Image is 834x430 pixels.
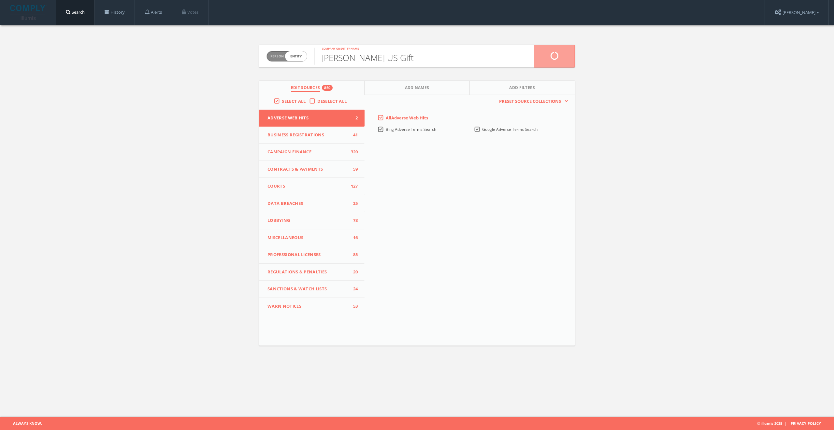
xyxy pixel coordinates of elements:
[259,127,365,144] button: Business Registrations41
[782,421,789,426] span: |
[405,85,429,92] span: Add Names
[282,98,306,104] span: Select All
[348,286,358,292] span: 24
[348,252,358,258] span: 85
[348,115,358,121] span: 2
[267,252,348,258] span: Professional Licenses
[259,229,365,247] button: Miscellaneous16
[267,235,348,241] span: Miscellaneous
[259,298,365,315] button: WARN Notices53
[509,85,535,92] span: Add Filters
[267,115,348,121] span: Adverse Web Hits
[386,115,428,121] span: All Adverse Web Hits
[10,5,47,20] img: illumis
[5,417,42,430] span: Always Know.
[259,212,365,229] button: Lobbying78
[348,217,358,224] span: 78
[259,110,365,127] button: Adverse Web Hits2
[267,149,348,155] span: Campaign Finance
[259,178,365,195] button: Courts127
[348,303,358,310] span: 53
[267,183,348,190] span: Courts
[285,51,307,61] span: entity
[348,235,358,241] span: 16
[267,166,348,173] span: Contracts & Payments
[496,98,568,105] button: Preset Source Collections
[259,195,365,212] button: Data Breaches25
[259,246,365,264] button: Professional Licenses85
[259,281,365,298] button: Sanctions & Watch Lists24
[496,98,564,105] span: Preset Source Collections
[348,132,358,138] span: 41
[270,54,284,59] span: Person
[259,264,365,281] button: Regulations & Penalties20
[267,286,348,292] span: Sanctions & Watch Lists
[791,421,821,426] a: Privacy Policy
[259,161,365,178] button: Contracts & Payments59
[348,269,358,275] span: 20
[267,200,348,207] span: Data Breaches
[267,132,348,138] span: Business Registrations
[267,303,348,310] span: WARN Notices
[757,417,829,430] span: © illumis 2025
[470,81,575,95] button: Add Filters
[348,166,358,173] span: 59
[291,85,320,92] span: Edit Sources
[317,98,347,104] span: Deselect All
[267,217,348,224] span: Lobbying
[348,200,358,207] span: 25
[365,81,470,95] button: Add Names
[348,183,358,190] span: 127
[386,127,436,132] span: Bing Adverse Terms Search
[259,81,365,95] button: Edit Sources850
[322,85,333,91] div: 850
[348,149,358,155] span: 320
[259,144,365,161] button: Campaign Finance320
[482,127,538,132] span: Google Adverse Terms Search
[267,269,348,275] span: Regulations & Penalties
